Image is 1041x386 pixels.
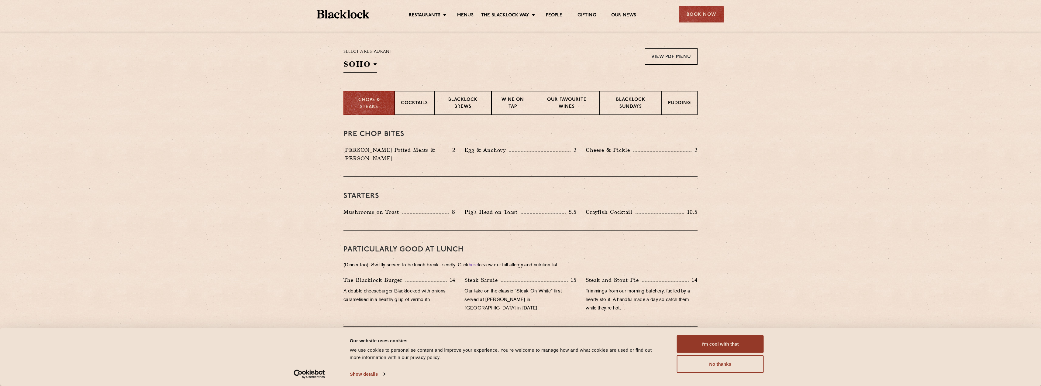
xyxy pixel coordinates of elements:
[464,208,521,216] p: Pig's Head on Toast
[317,10,370,19] img: BL_Textured_Logo-footer-cropped.svg
[464,276,501,284] p: Steak Sarnie
[441,97,485,111] p: Blacklock Brews
[586,208,636,216] p: Crayfish Cocktail
[546,12,562,19] a: People
[586,287,698,313] p: Trimmings from our morning butchery, fuelled by a hearty stout. A handful made a day so catch the...
[570,146,577,154] p: 2
[498,97,528,111] p: Wine on Tap
[586,146,633,154] p: Cheese & Pickle
[677,335,764,353] button: I'm cool with that
[464,287,576,313] p: Our take on the classic “Steak-On-White” first served at [PERSON_NAME] in [GEOGRAPHIC_DATA] in [D...
[343,276,405,284] p: The Blacklock Burger
[343,146,449,163] p: [PERSON_NAME] Potted Meats & [PERSON_NAME]
[568,276,577,284] p: 15
[469,263,478,268] a: here
[677,355,764,373] button: No thanks
[577,12,596,19] a: Gifting
[679,6,724,22] div: Book Now
[350,97,388,111] p: Chops & Steaks
[645,48,698,65] a: View PDF Menu
[689,276,698,284] p: 14
[343,246,698,254] h3: PARTICULARLY GOOD AT LUNCH
[611,12,636,19] a: Our News
[586,276,642,284] p: Steak and Stout Pie
[343,287,455,304] p: A double cheeseburger Blacklocked with onions caramelised in a healthy glug of vermouth.
[350,347,663,361] div: We use cookies to personalise content and improve your experience. You're welcome to manage how a...
[343,59,377,73] h2: SOHO
[481,12,529,19] a: The Blacklock Way
[283,370,336,379] a: Usercentrics Cookiebot - opens in a new window
[343,261,698,270] p: (Dinner too). Swiftly served to be lunch-break-friendly. Click to view our full allergy and nutri...
[606,97,655,111] p: Blacklock Sundays
[343,192,698,200] h3: Starters
[684,208,698,216] p: 10.5
[449,146,455,154] p: 2
[691,146,698,154] p: 2
[668,100,691,108] p: Pudding
[464,146,509,154] p: Egg & Anchovy
[401,100,428,108] p: Cocktails
[447,276,456,284] p: 14
[409,12,440,19] a: Restaurants
[540,97,593,111] p: Our favourite wines
[350,370,385,379] a: Show details
[566,208,577,216] p: 8.5
[350,337,663,344] div: Our website uses cookies
[457,12,474,19] a: Menus
[343,130,698,138] h3: Pre Chop Bites
[343,48,392,56] p: Select a restaurant
[449,208,455,216] p: 8
[343,208,402,216] p: Mushrooms on Toast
